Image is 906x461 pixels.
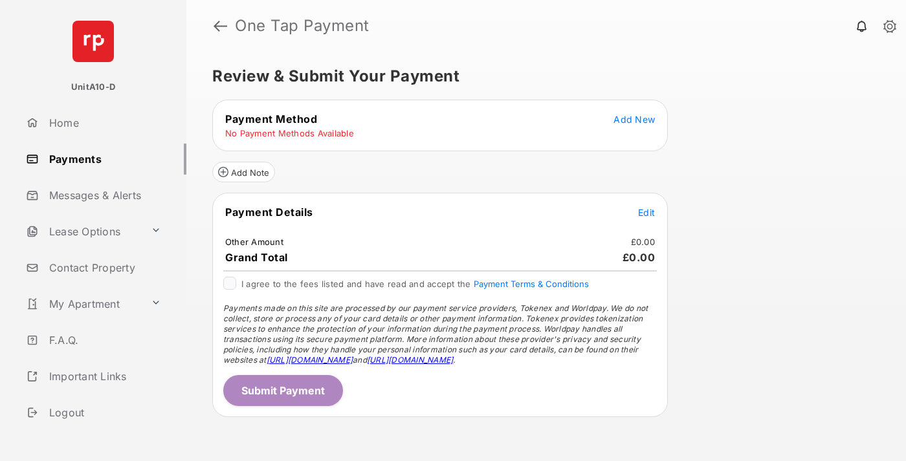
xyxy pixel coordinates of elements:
[223,375,343,406] button: Submit Payment
[225,127,355,139] td: No Payment Methods Available
[72,21,114,62] img: svg+xml;base64,PHN2ZyB4bWxucz0iaHR0cDovL3d3dy53My5vcmcvMjAwMC9zdmciIHdpZHRoPSI2NCIgaGVpZ2h0PSI2NC...
[630,236,656,248] td: £0.00
[613,114,655,125] span: Add New
[71,81,115,94] p: UnitA10-D
[21,397,186,428] a: Logout
[225,236,284,248] td: Other Amount
[212,162,275,182] button: Add Note
[21,216,146,247] a: Lease Options
[225,251,288,264] span: Grand Total
[21,325,186,356] a: F.A.Q.
[235,18,370,34] strong: One Tap Payment
[21,144,186,175] a: Payments
[613,113,655,125] button: Add New
[21,361,166,392] a: Important Links
[225,113,317,125] span: Payment Method
[21,107,186,138] a: Home
[623,251,656,264] span: £0.00
[21,180,186,211] a: Messages & Alerts
[638,207,655,218] span: Edit
[241,279,589,289] span: I agree to the fees listed and have read and accept the
[223,303,648,365] span: Payments made on this site are processed by our payment service providers, Tokenex and Worldpay. ...
[367,355,453,365] a: [URL][DOMAIN_NAME]
[21,288,146,319] a: My Apartment
[225,206,313,219] span: Payment Details
[212,69,870,84] h5: Review & Submit Your Payment
[638,206,655,219] button: Edit
[21,252,186,283] a: Contact Property
[474,279,589,289] button: I agree to the fees listed and have read and accept the
[267,355,353,365] a: [URL][DOMAIN_NAME]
